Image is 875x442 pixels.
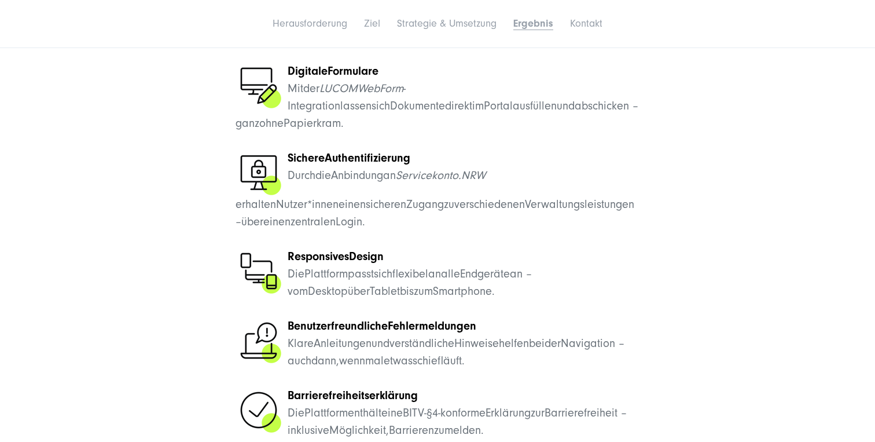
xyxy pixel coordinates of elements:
img: Bildschirm und Smartphone, verbunden durch eine Linie [236,248,282,294]
span: Die [288,268,304,280]
span: vom [288,285,308,298]
span: zu [434,424,444,437]
span: Klare [288,337,314,350]
span: Papierkram. [284,117,344,130]
span: Anleitungen [314,337,372,350]
span: der [303,82,319,95]
span: direkt [445,100,472,112]
span: LUCOM [319,82,358,95]
span: Erklärung [486,407,531,419]
span: Design [349,250,384,263]
span: konforme [440,407,486,419]
span: Navigation – [561,337,624,350]
span: mal [365,355,384,367]
span: wenn [339,355,365,367]
span: und [372,337,389,350]
span: Möglichkeit, [329,424,389,437]
span: auch [288,355,311,367]
span: Hinweise [454,337,499,350]
span: der [545,337,561,350]
span: melden. [444,424,484,437]
span: Portal [484,100,513,112]
span: Digitale [288,64,328,78]
span: ausfüllen [513,100,557,112]
span: Zugang [406,198,444,211]
span: Barrierefreiheit – [545,407,627,419]
span: erhalten [236,198,276,211]
span: zum [414,285,433,298]
span: eine [381,407,403,419]
span: enthält [348,407,381,419]
span: Plattform [304,407,348,419]
span: Formulare [328,64,378,78]
span: BITV-§ [403,407,432,419]
span: Mit [288,82,303,95]
span: Benutzerfreundliche [288,319,388,333]
a: Kontakt [570,17,602,30]
span: Barrieren [389,424,434,437]
span: sich [374,268,392,280]
span: WebForm [358,82,403,95]
span: zur [531,407,545,419]
span: an [428,268,441,280]
span: an [383,169,396,182]
img: Häkchen in einem Kreis, neon-grün hervorgehoben [236,387,282,433]
span: einen [263,215,291,228]
span: die [315,169,331,182]
span: sicheren [366,198,406,211]
span: verschiedenen [454,198,525,211]
span: Die [288,407,304,419]
img: Bildschirm mit Bleistift, Symbol für Bearbeitung [236,63,282,109]
span: über [241,215,263,228]
span: und [557,100,575,112]
span: etwas [384,355,413,367]
span: Nutzer* [276,198,312,211]
span: flexibel [392,268,428,280]
span: Tablet [370,285,400,298]
span: Dokumente [390,100,445,112]
span: im [472,100,484,112]
span: Smartphone. [433,285,495,298]
span: helfen [499,337,529,350]
span: abschicken – [575,100,638,112]
span: einen [339,198,366,211]
span: NRW [461,169,486,182]
span: zentralen [291,215,336,228]
span: Endgeräte [460,268,510,280]
span: Integration [288,100,340,112]
span: passt [348,268,374,280]
span: verständliche [389,337,454,350]
span: bis [400,285,414,298]
span: ganz [236,117,259,130]
span: über [348,285,370,298]
span: zu [444,198,454,211]
a: Ziel [364,17,380,30]
span: ohne [259,117,284,130]
span: Plattform [304,268,348,280]
a: Herausforderung [273,17,347,30]
span: Servicekonto. [396,169,461,182]
span: Desktop [308,285,348,298]
a: Strategie & Umsetzung [397,17,497,30]
span: sich [372,100,390,112]
span: schiefläuft. [413,355,465,367]
span: 4- [432,407,440,419]
span: alle [441,268,460,280]
span: Login. [336,215,365,228]
span: - [403,82,406,95]
span: an – [510,268,532,280]
span: Barrierefreiheitserklärung [288,389,418,402]
span: innen [312,198,339,211]
span: Durch [288,169,315,182]
span: Responsives [288,250,349,263]
span: Anbindung [331,169,383,182]
span: Sichere [288,151,325,165]
span: lassen [340,100,372,112]
img: Bildschirm mit Sprechblase und Ausrufezeichen [236,317,282,364]
span: bei [529,337,545,350]
span: inklusive [288,424,329,437]
span: Authentifizierung [325,151,410,165]
span: Fehlermeldungen [388,319,476,333]
a: Ergebnis [513,17,553,30]
img: Bildschirm mit Schloss-Symbol für Datenschutz [236,149,282,196]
